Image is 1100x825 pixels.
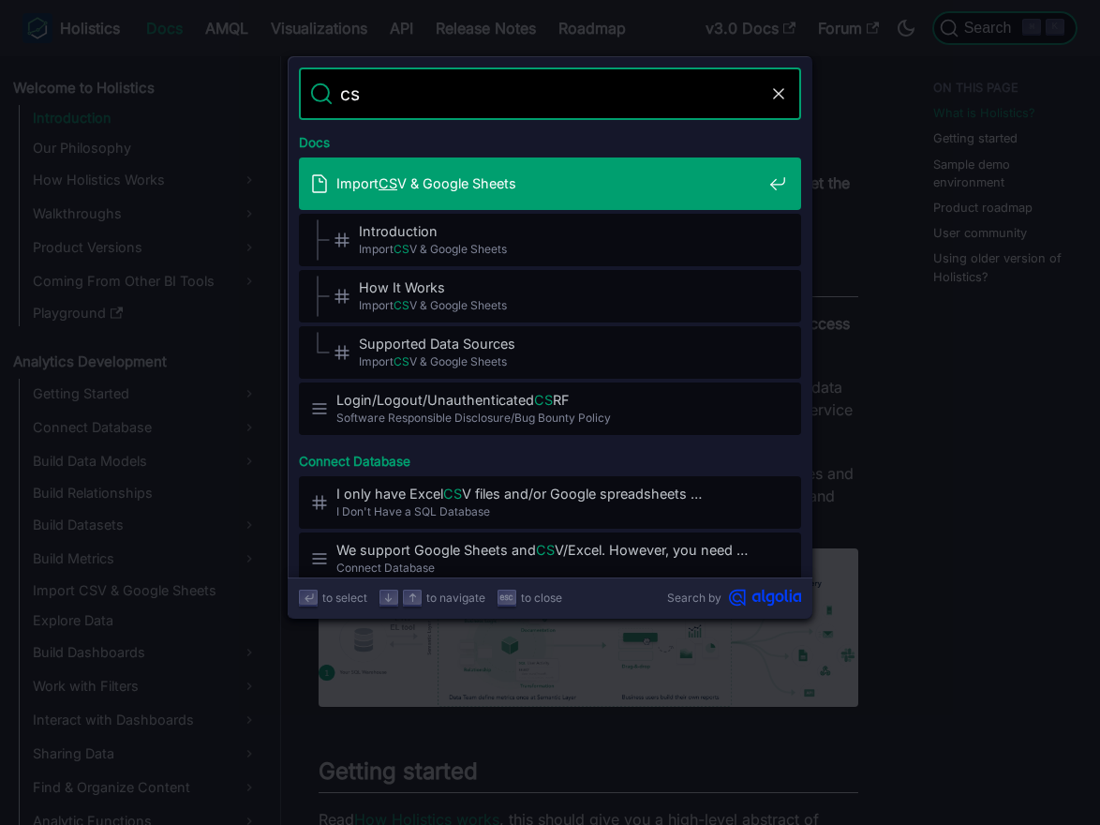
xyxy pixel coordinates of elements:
[426,589,485,607] span: to navigate
[295,439,805,476] div: Connect Database
[299,157,801,210] a: ImportCSV & Google Sheets
[336,409,762,427] span: Software Responsible Disclosure/Bug Bounty Policy
[443,486,462,502] mark: CS
[359,296,762,314] span: Import V & Google Sheets
[336,559,762,577] span: Connect Database
[536,542,555,558] mark: CS
[667,589,721,607] span: Search by
[333,67,767,120] input: Search docs
[336,541,762,559] span: We support Google Sheets and V/Excel. However, you need …
[394,298,409,312] mark: CS
[359,335,762,352] span: Supported Data Sources​
[379,175,397,191] mark: CS
[394,354,409,368] mark: CS
[299,476,801,529] a: I only have ExcelCSV files and/or Google spreadsheets …I Don't Have a SQL Database
[295,120,805,157] div: Docs
[299,270,801,322] a: How It Works​ImportCSV & Google Sheets
[322,589,367,607] span: to select
[299,214,801,266] a: Introduction​ImportCSV & Google Sheets
[299,382,801,435] a: Login/Logout/UnauthenticatedCSRFSoftware Responsible Disclosure/Bug Bounty Policy
[667,589,801,607] a: Search byAlgolia
[381,591,395,605] svg: Arrow down
[299,326,801,379] a: Supported Data Sources​ImportCSV & Google Sheets
[336,391,762,409] span: Login/Logout/Unauthenticated RF
[299,532,801,585] a: We support Google Sheets andCSV/Excel. However, you need …Connect Database
[534,392,553,408] mark: CS
[729,589,801,607] svg: Algolia
[767,82,790,105] button: Clear the query
[302,591,316,605] svg: Enter key
[336,502,762,520] span: I Don't Have a SQL Database
[336,485,762,502] span: I only have Excel V files and/or Google spreadsheets …
[359,222,762,240] span: Introduction​
[359,352,762,370] span: Import V & Google Sheets
[394,242,409,256] mark: CS
[359,278,762,296] span: How It Works​
[359,240,762,258] span: Import V & Google Sheets
[521,589,562,607] span: to close
[499,591,513,605] svg: Escape key
[406,591,420,605] svg: Arrow up
[336,174,762,192] span: Import V & Google Sheets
